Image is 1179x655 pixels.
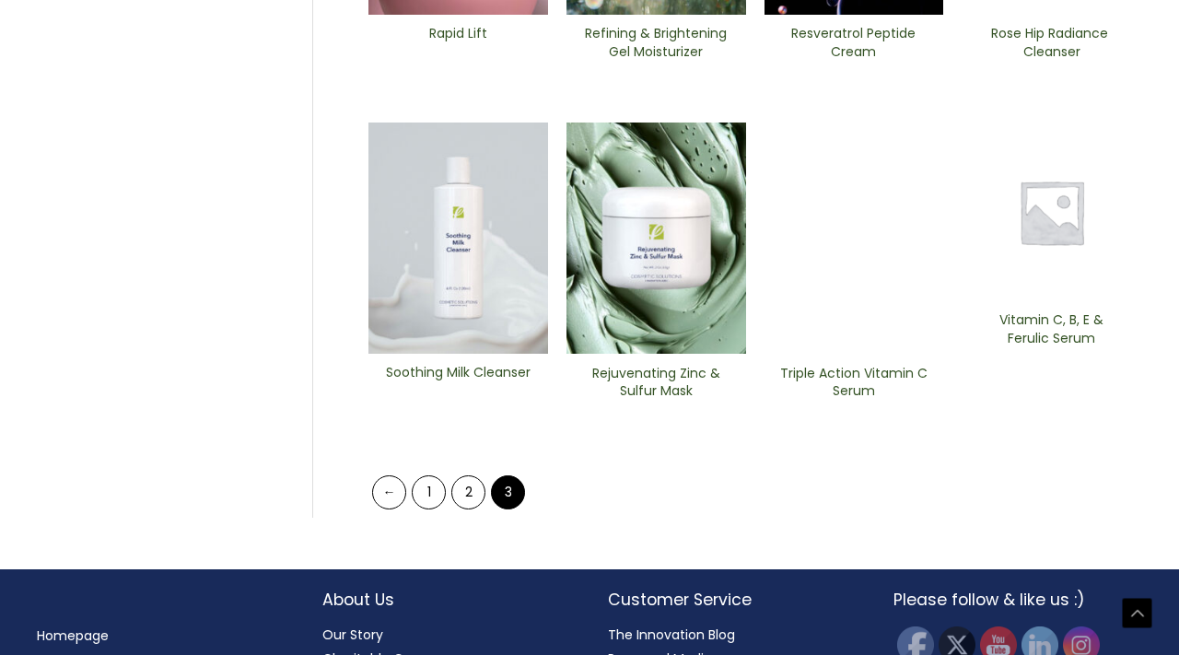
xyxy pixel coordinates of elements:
[582,365,730,400] h2: Rejuvenating Zinc & Sulfur ​Mask
[608,588,857,612] h2: Customer Service
[779,365,928,406] a: Triple Action ​Vitamin C ​Serum
[962,123,1141,302] img: Placeholder
[608,626,735,644] a: The Innovation Blog
[582,25,730,66] a: Refining & Brightening Gel Moisturizer
[977,25,1126,66] a: Rose Hip Radiance ​Cleanser
[977,311,1126,353] a: Vitamin C, B, E & Ferulic Serum
[582,365,730,406] a: Rejuvenating Zinc & Sulfur ​Mask
[451,475,485,509] a: Page 2
[779,365,928,400] h2: Triple Action ​Vitamin C ​Serum
[566,123,746,355] img: Rejuvenating Zinc & Sulfur ​Mask
[977,25,1126,60] h2: Rose Hip Radiance ​Cleanser
[779,25,928,66] a: Resveratrol Peptide Cream
[779,25,928,60] h2: Resveratrol Peptide Cream
[893,588,1142,612] h2: Please follow & like us :)
[372,475,406,509] a: ←
[412,475,446,509] a: Page 1
[322,626,383,644] a: Our Story
[368,123,548,354] img: Soothing Milk Cleanser
[384,364,532,399] h2: Soothing Milk Cleanser
[765,123,944,355] img: Triple Action ​Vitamin C ​Serum
[384,25,532,66] a: Rapid Lift
[37,624,286,648] nav: Menu
[582,25,730,60] h2: Refining & Brightening Gel Moisturizer
[322,588,571,612] h2: About Us
[37,626,109,645] a: Homepage
[368,474,1141,518] nav: Product Pagination
[977,311,1126,346] h2: Vitamin C, B, E & Ferulic Serum
[491,475,525,509] span: Page 3
[384,364,532,405] a: Soothing Milk Cleanser
[384,25,532,60] h2: Rapid Lift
